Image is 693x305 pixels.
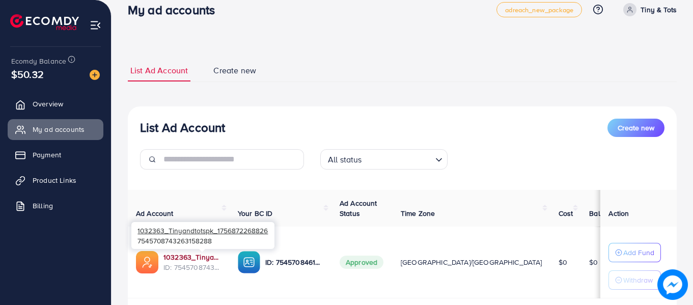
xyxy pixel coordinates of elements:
div: 7545708743263158288 [131,222,274,249]
p: Add Fund [623,246,654,259]
img: logo [10,14,79,30]
span: Time Zone [401,208,435,218]
span: $50.32 [11,67,44,81]
span: Your BC ID [238,208,273,218]
img: image [90,70,100,80]
div: Search for option [320,149,448,170]
p: ID: 7545708461661913105 [265,256,323,268]
a: Tiny & Tots [619,3,677,16]
img: image [657,269,688,300]
a: Product Links [8,170,103,190]
span: ID: 7545708743263158288 [163,262,221,272]
span: Ad Account [136,208,174,218]
p: Withdraw [623,274,653,286]
span: Cost [559,208,573,218]
a: Payment [8,145,103,165]
span: Create new [618,123,654,133]
span: My ad accounts [33,124,85,134]
span: Product Links [33,175,76,185]
span: All status [326,152,364,167]
span: 1032363_Tinyandtotspk_1756872268826 [137,226,268,235]
p: Tiny & Tots [641,4,677,16]
button: Create new [607,119,664,137]
span: Payment [33,150,61,160]
img: ic-ads-acc.e4c84228.svg [136,251,158,273]
a: 1032363_Tinyandtotspk_1756872268826 [163,252,221,262]
span: adreach_new_package [505,7,573,13]
span: List Ad Account [130,65,188,76]
img: menu [90,19,101,31]
span: Overview [33,99,63,109]
h3: List Ad Account [140,120,225,135]
a: Billing [8,196,103,216]
span: Create new [213,65,256,76]
span: Ecomdy Balance [11,56,66,66]
span: [GEOGRAPHIC_DATA]/[GEOGRAPHIC_DATA] [401,257,542,267]
span: Action [608,208,629,218]
span: Ad Account Status [340,198,377,218]
button: Add Fund [608,243,661,262]
button: Withdraw [608,270,661,290]
input: Search for option [365,150,431,167]
h3: My ad accounts [128,3,223,17]
span: $0 [559,257,567,267]
span: Balance [589,208,616,218]
a: My ad accounts [8,119,103,140]
span: Billing [33,201,53,211]
span: $0 [589,257,598,267]
span: Approved [340,256,383,269]
a: Overview [8,94,103,114]
img: ic-ba-acc.ded83a64.svg [238,251,260,273]
a: adreach_new_package [496,2,582,17]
